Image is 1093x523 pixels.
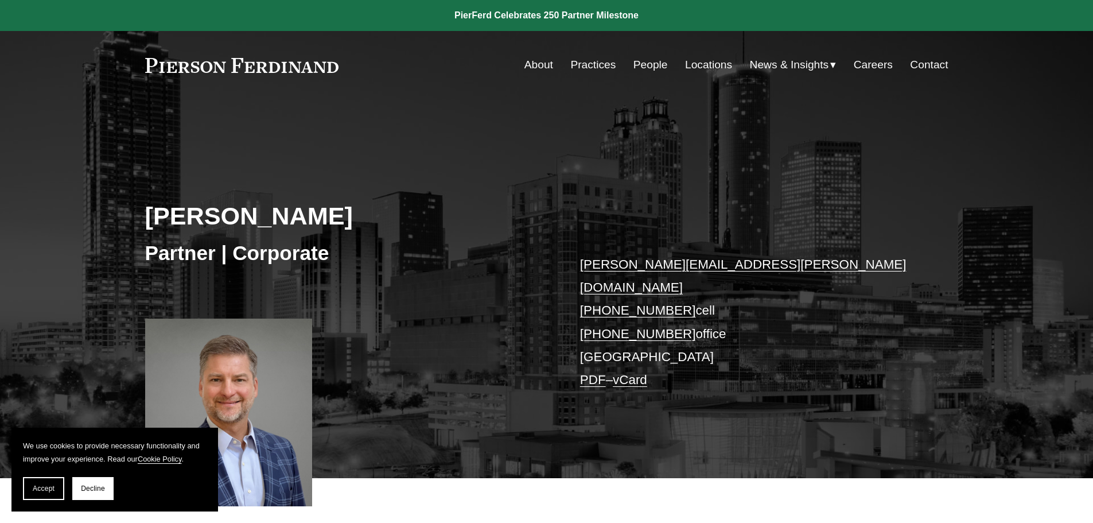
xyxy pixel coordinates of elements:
[580,257,907,295] a: [PERSON_NAME][EMAIL_ADDRESS][PERSON_NAME][DOMAIN_NAME]
[570,54,616,76] a: Practices
[138,455,182,463] a: Cookie Policy
[23,477,64,500] button: Accept
[23,439,207,466] p: We use cookies to provide necessary functionality and improve your experience. Read our .
[81,485,105,493] span: Decline
[580,303,696,317] a: [PHONE_NUMBER]
[11,428,218,512] section: Cookie banner
[145,241,547,266] h3: Partner | Corporate
[580,373,606,387] a: PDF
[750,55,829,75] span: News & Insights
[145,201,547,231] h2: [PERSON_NAME]
[750,54,837,76] a: folder dropdown
[524,54,553,76] a: About
[580,253,915,392] p: cell office [GEOGRAPHIC_DATA] –
[633,54,668,76] a: People
[854,54,893,76] a: Careers
[580,327,696,341] a: [PHONE_NUMBER]
[685,54,732,76] a: Locations
[910,54,948,76] a: Contact
[33,485,55,493] span: Accept
[72,477,114,500] button: Decline
[613,373,647,387] a: vCard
